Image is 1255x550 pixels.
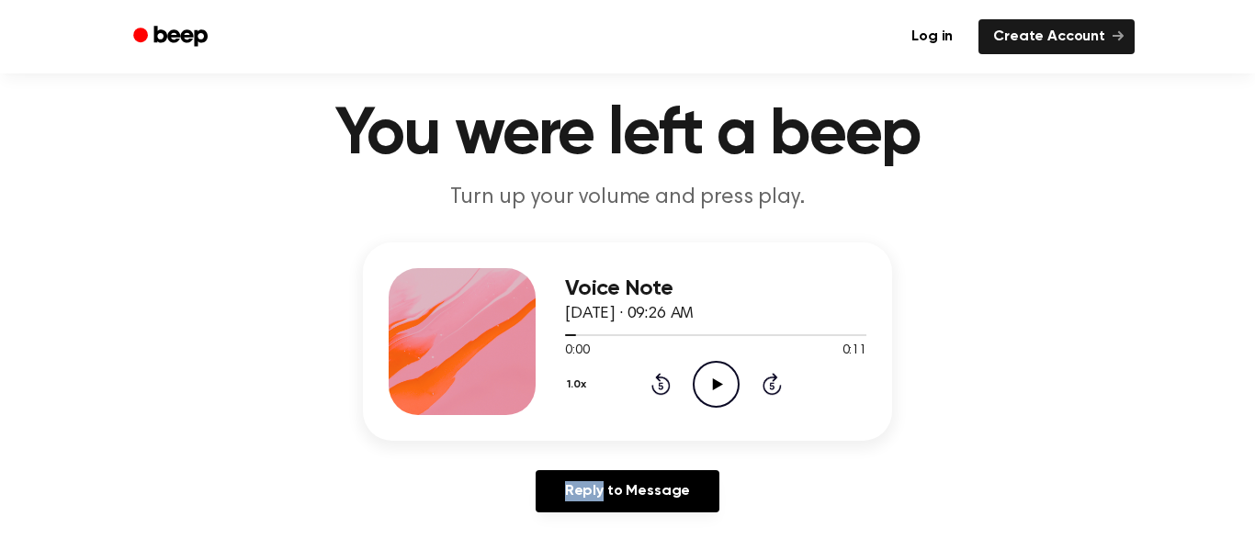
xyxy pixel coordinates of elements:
p: Turn up your volume and press play. [275,183,980,213]
a: Log in [897,19,967,54]
button: 1.0x [565,369,594,400]
a: Beep [120,19,224,55]
h3: Voice Note [565,276,866,301]
span: 0:11 [842,342,866,361]
span: 0:00 [565,342,589,361]
span: [DATE] · 09:26 AM [565,306,694,322]
a: Reply to Message [536,470,719,512]
h1: You were left a beep [157,102,1098,168]
a: Create Account [978,19,1135,54]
